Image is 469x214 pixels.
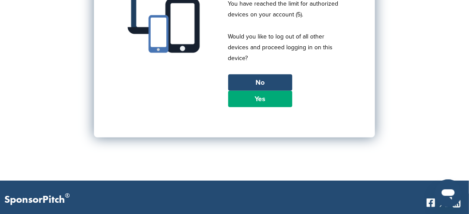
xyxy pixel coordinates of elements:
a: Yes [228,91,292,107]
p: SponsorPitch [4,194,70,206]
a: No [228,74,292,91]
iframe: Button to launch messaging window [434,179,462,207]
img: Facebook [427,198,435,207]
span: ® [65,190,70,201]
